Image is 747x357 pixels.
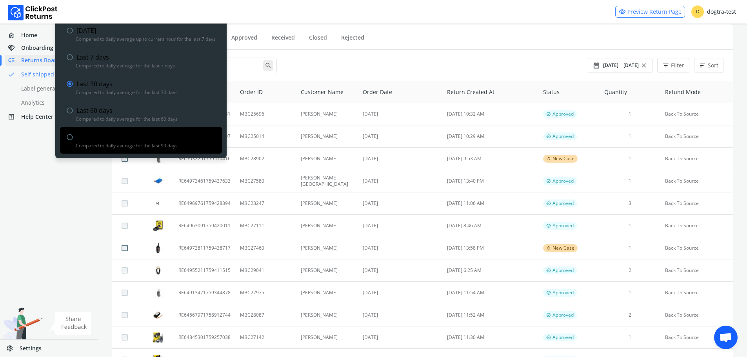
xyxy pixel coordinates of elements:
[8,42,21,53] span: handshake
[263,60,273,71] span: search
[358,170,442,192] td: [DATE]
[546,290,551,296] span: verified
[619,6,626,17] span: visibility
[553,334,574,341] span: Approved
[615,6,685,18] a: visibilityPreview Return Page
[553,312,574,318] span: Approved
[714,326,738,349] div: Open chat
[235,304,296,326] td: MBC28087
[553,290,574,296] span: Approved
[546,200,551,207] span: verified
[600,192,660,215] td: 3
[66,105,216,116] div: Last 60 days
[600,103,660,125] td: 1
[691,5,736,18] div: dogtra-test
[546,178,551,184] span: verified
[442,103,538,125] td: [DATE] 10:32 AM
[66,78,216,89] div: Last 30 days
[21,31,37,39] span: Home
[600,259,660,282] td: 2
[600,170,660,192] td: 1
[152,309,164,321] img: row_image
[660,326,733,349] td: Back To Source
[660,170,733,192] td: Back To Source
[21,44,53,52] span: Onboarding
[152,220,164,232] img: row_image
[623,62,639,69] span: [DATE]
[538,81,600,103] th: Status
[76,63,216,69] div: Compared to daily average for the last 7 days
[546,245,551,251] span: rotate_left
[358,192,442,215] td: [DATE]
[546,156,551,162] span: rotate_left
[76,36,216,42] div: Compared to daily average up to current hour for the last 7 days
[66,105,73,116] span: radio_button_unchecked
[442,237,538,259] td: [DATE] 13:58 PM
[660,237,733,259] td: Back To Source
[152,242,164,254] img: row_image
[660,81,733,103] th: Refund Mode
[296,326,358,349] td: [PERSON_NAME]
[660,192,733,215] td: Back To Source
[76,143,216,149] div: Compared to daily average for the last 90 days
[268,34,298,47] a: Received
[235,192,296,215] td: MBC28247
[174,237,235,259] td: RE64973811759438717
[66,132,73,143] span: radio_button_unchecked
[442,304,538,326] td: [DATE] 11:52 AM
[553,245,574,251] span: New Case
[306,34,330,47] a: Closed
[660,125,733,148] td: Back To Source
[660,215,733,237] td: Back To Source
[442,148,538,170] td: [DATE] 9:53 AM
[152,154,164,164] img: row_image
[691,5,704,18] span: D
[442,215,538,237] td: [DATE] 8:46 AM
[546,312,551,318] span: verified
[553,267,574,274] span: Approved
[442,81,538,103] th: Return Created At
[442,326,538,349] td: [DATE] 11:30 AM
[600,326,660,349] td: 1
[235,170,296,192] td: MBC27580
[640,60,647,71] span: close
[603,62,618,69] span: [DATE]
[174,192,235,215] td: RE64969761759428394
[76,116,216,122] div: Compared to daily average for the last 60 days
[553,200,574,207] span: Approved
[600,215,660,237] td: 1
[358,237,442,259] td: [DATE]
[152,175,164,187] img: row_image
[600,282,660,304] td: 1
[8,5,58,20] img: Logo
[600,304,660,326] td: 2
[358,326,442,349] td: [DATE]
[235,282,296,304] td: MBC27975
[49,312,92,335] img: share feedback
[152,198,164,209] img: row_image
[66,25,73,36] span: radio_button_unchecked
[235,237,296,259] td: MBC27460
[694,58,723,73] button: sortSort
[660,282,733,304] td: Back To Source
[296,282,358,304] td: [PERSON_NAME]
[66,78,73,89] span: radio_button_checked
[235,259,296,282] td: MBC29041
[21,113,53,121] span: Help Center
[358,81,442,103] th: Order Date
[174,259,235,282] td: RE64955211759411515
[296,170,358,192] td: [PERSON_NAME] [GEOGRAPHIC_DATA]
[660,304,733,326] td: Back To Source
[358,103,442,125] td: [DATE]
[152,332,164,343] img: row_image
[358,282,442,304] td: [DATE]
[546,334,551,341] span: verified
[546,267,551,274] span: verified
[8,69,15,80] span: done
[358,125,442,148] td: [DATE]
[296,103,358,125] td: [PERSON_NAME]
[5,111,93,122] a: help_centerHelp Center
[660,259,733,282] td: Back To Source
[338,34,367,47] a: Rejected
[546,111,551,117] span: verified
